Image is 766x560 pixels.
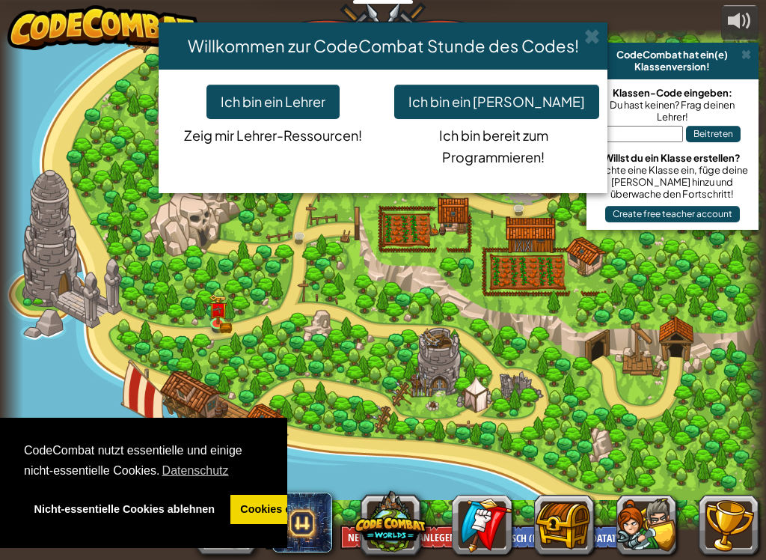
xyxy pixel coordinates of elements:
button: Ich bin ein [PERSON_NAME] [394,85,599,119]
p: Ich bin bereit zum Programmieren! [394,119,592,168]
a: deny cookies [24,495,225,525]
span: CodeCombat nutzt essentielle und einige nicht-essentielle Cookies. [24,442,263,482]
button: Ich bin ein Lehrer [206,85,340,119]
p: Zeig mir Lehrer-Ressourcen! [174,119,372,146]
a: allow cookies [230,495,340,525]
h4: Willkommen zur CodeCombat Stunde des Codes! [170,34,596,58]
a: learn more about cookies [159,460,230,482]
